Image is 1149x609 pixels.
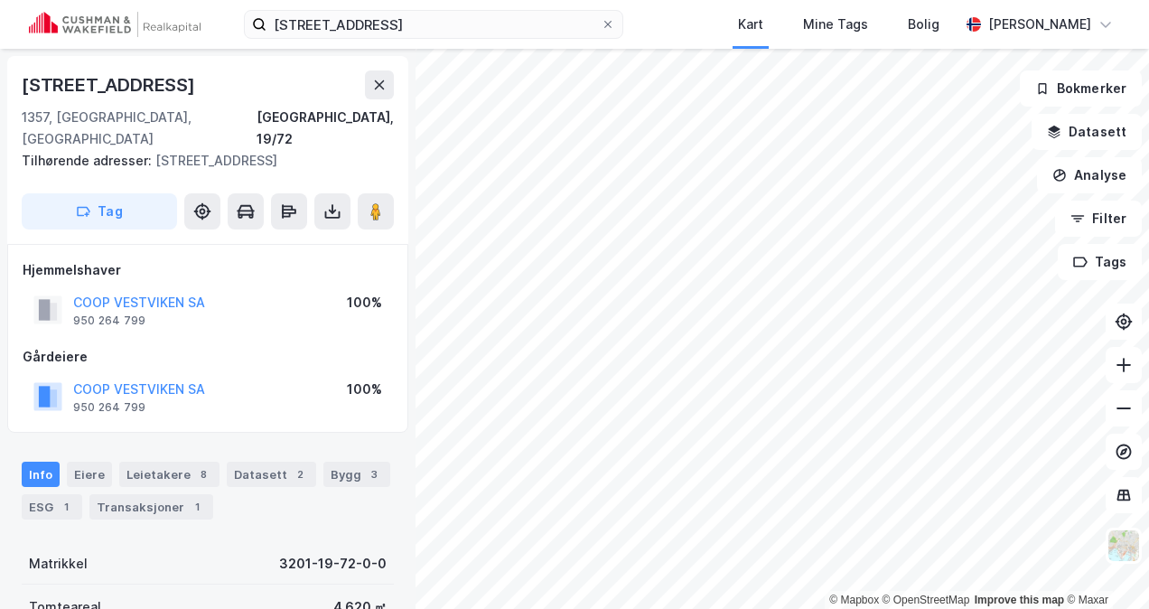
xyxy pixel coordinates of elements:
[988,14,1091,35] div: [PERSON_NAME]
[908,14,939,35] div: Bolig
[738,14,763,35] div: Kart
[323,462,390,487] div: Bygg
[291,465,309,483] div: 2
[73,400,145,415] div: 950 264 799
[22,107,257,150] div: 1357, [GEOGRAPHIC_DATA], [GEOGRAPHIC_DATA]
[1055,201,1142,237] button: Filter
[257,107,394,150] div: [GEOGRAPHIC_DATA], 19/72
[22,150,379,172] div: [STREET_ADDRESS]
[22,70,199,99] div: [STREET_ADDRESS]
[279,553,387,575] div: 3201-19-72-0-0
[365,465,383,483] div: 3
[1037,157,1142,193] button: Analyse
[1059,522,1149,609] div: Kontrollprogram for chat
[22,494,82,520] div: ESG
[188,498,206,516] div: 1
[803,14,868,35] div: Mine Tags
[73,314,145,328] div: 950 264 799
[22,153,155,168] span: Tilhørende adresser:
[883,594,970,606] a: OpenStreetMap
[1032,114,1142,150] button: Datasett
[194,465,212,483] div: 8
[29,553,88,575] div: Matrikkel
[266,11,601,38] input: Søk på adresse, matrikkel, gårdeiere, leietakere eller personer
[89,494,213,520] div: Transaksjoner
[22,462,60,487] div: Info
[67,462,112,487] div: Eiere
[29,12,201,37] img: cushman-wakefield-realkapital-logo.202ea83816669bd177139c58696a8fa1.svg
[1059,522,1149,609] iframe: Chat Widget
[119,462,220,487] div: Leietakere
[1058,244,1142,280] button: Tags
[23,346,393,368] div: Gårdeiere
[22,193,177,230] button: Tag
[347,292,382,314] div: 100%
[227,462,316,487] div: Datasett
[57,498,75,516] div: 1
[829,594,879,606] a: Mapbox
[975,594,1064,606] a: Improve this map
[347,379,382,400] div: 100%
[23,259,393,281] div: Hjemmelshaver
[1020,70,1142,107] button: Bokmerker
